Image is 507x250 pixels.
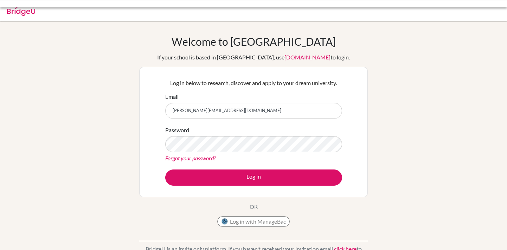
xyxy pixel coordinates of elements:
label: Password [165,126,189,134]
h1: Welcome to [GEOGRAPHIC_DATA] [172,35,336,48]
div: Invalid email or password. [50,6,352,14]
img: Bridge-U [7,5,35,16]
p: OR [250,203,258,211]
div: If your school is based in [GEOGRAPHIC_DATA], use to login. [157,53,350,62]
button: Log in with ManageBac [217,216,290,227]
a: [DOMAIN_NAME] [284,54,330,60]
button: Log in [165,169,342,186]
p: Log in below to research, discover and apply to your dream university. [165,79,342,87]
label: Email [165,92,179,101]
a: Forgot your password? [165,155,216,161]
